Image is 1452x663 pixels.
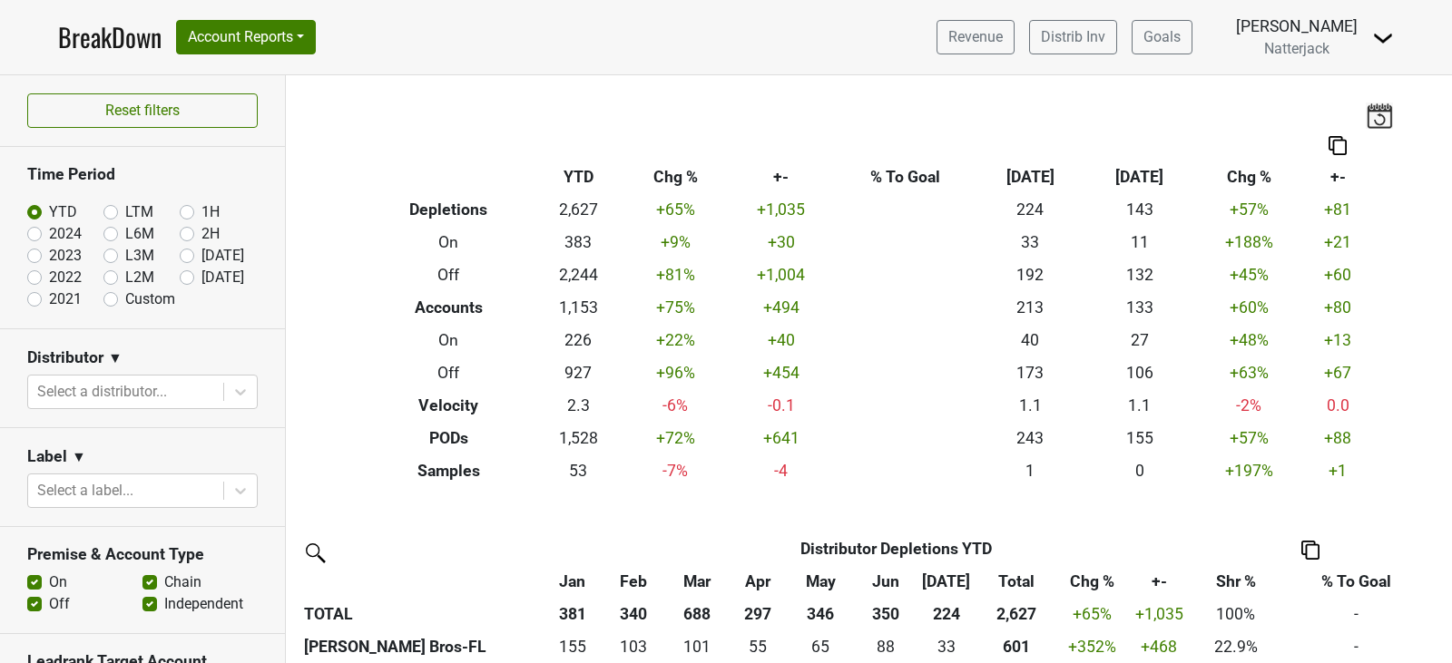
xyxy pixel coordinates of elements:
th: On [366,325,533,357]
td: 1,528 [532,422,623,454]
td: 143 [1084,194,1193,227]
h3: Premise & Account Type [27,545,258,564]
td: +60 % [1194,292,1303,325]
th: 297 [729,598,786,630]
th: Depletions [366,194,533,227]
th: TOTAL [299,598,542,630]
td: +75 % [624,292,727,325]
td: +1,004 [726,259,835,292]
a: Revenue [937,20,1015,54]
th: Jun: activate to sort column ascending [855,565,917,598]
th: 381 [542,598,603,630]
span: +1,035 [1135,605,1183,623]
label: LTM [125,201,153,223]
td: +13 [1303,325,1372,357]
td: 383 [532,227,623,259]
label: Chain [164,571,201,593]
th: 350 [855,598,917,630]
td: 27 [1084,325,1193,357]
td: - [1281,630,1431,663]
label: 2022 [49,267,82,288]
th: Distributor Depletions YTD [603,532,1190,565]
td: 65.17 [787,630,855,663]
th: Accounts [366,292,533,325]
th: +- [726,161,835,194]
td: +22 % [624,325,727,357]
th: Jan: activate to sort column ascending [542,565,603,598]
img: Copy to clipboard [1301,541,1320,560]
label: [DATE] [201,245,244,267]
label: On [49,571,67,593]
th: % To Goal [836,161,976,194]
th: 346 [787,598,855,630]
span: Natterjack [1264,40,1329,57]
td: +72 % [624,422,727,454]
td: 213 [976,292,1084,325]
td: 154.75 [542,630,603,663]
th: Chg % [624,161,727,194]
td: 132 [1084,259,1193,292]
td: +454 [726,356,835,389]
td: +197 % [1194,454,1303,487]
td: 927 [532,356,623,389]
span: ▼ [72,446,86,468]
td: 224 [976,194,1084,227]
div: 155 [546,635,599,658]
div: 55 [733,635,782,658]
td: 173 [976,356,1084,389]
td: 53 [532,454,623,487]
td: +40 [726,325,835,357]
td: -0.1 [726,389,835,422]
label: 2023 [49,245,82,267]
label: 2024 [49,223,82,245]
td: +65 % [624,194,727,227]
th: [DATE] [976,161,1084,194]
td: 22.9% [1190,630,1282,663]
td: +9 % [624,227,727,259]
th: Apr: activate to sort column ascending [729,565,786,598]
div: 33 [920,635,972,658]
td: +80 [1303,292,1372,325]
th: [DATE] [1084,161,1193,194]
th: 2,627 [976,598,1055,630]
td: +21 [1303,227,1372,259]
label: Custom [125,288,175,310]
td: 243 [976,422,1084,454]
th: Total: activate to sort column ascending [976,565,1055,598]
div: 103 [607,635,660,658]
td: -2 % [1194,389,1303,422]
th: &nbsp;: activate to sort column ascending [299,565,542,598]
img: Dropdown Menu [1372,27,1394,49]
td: 133 [1084,292,1193,325]
span: +65% [1073,605,1112,623]
th: % To Goal: activate to sort column ascending [1281,565,1431,598]
h3: Time Period [27,165,258,184]
td: +641 [726,422,835,454]
label: 2H [201,223,220,245]
span: ▼ [108,347,123,369]
td: 2,627 [532,194,623,227]
th: Samples [366,454,533,487]
img: filter [299,537,329,566]
th: 601.390 [976,630,1055,663]
td: +67 [1303,356,1372,389]
td: -6 % [624,389,727,422]
th: Off [366,356,533,389]
th: Mar: activate to sort column ascending [664,565,729,598]
td: +352 % [1055,630,1129,663]
label: [DATE] [201,267,244,288]
td: -7 % [624,454,727,487]
img: last_updated_date [1366,102,1393,128]
h3: Distributor [27,348,103,367]
img: Copy to clipboard [1329,136,1347,155]
th: Off [366,259,533,292]
td: 1.1 [976,389,1084,422]
th: Feb: activate to sort column ascending [603,565,665,598]
th: PODs [366,422,533,454]
td: +81 % [624,259,727,292]
td: +30 [726,227,835,259]
th: May: activate to sort column ascending [787,565,855,598]
td: - [1281,598,1431,630]
a: Goals [1132,20,1192,54]
button: Account Reports [176,20,316,54]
